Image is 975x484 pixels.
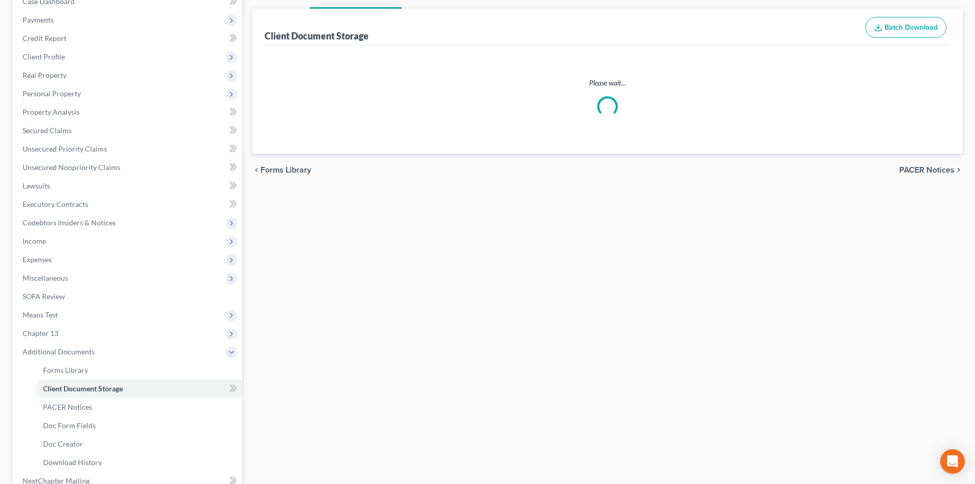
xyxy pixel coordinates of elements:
[14,140,242,158] a: Unsecured Priority Claims
[35,435,242,453] a: Doc Creator
[43,439,83,448] span: Doc Creator
[955,166,963,174] i: chevron_right
[23,163,120,172] span: Unsecured Nonpriority Claims
[23,255,52,264] span: Expenses
[899,166,963,174] button: PACER Notices chevron_right
[14,29,242,48] a: Credit Report
[23,329,58,338] span: Chapter 13
[265,30,369,42] div: Client Document Storage
[35,453,242,472] a: Download History
[899,166,955,174] span: PACER Notices
[43,384,123,393] span: Client Document Storage
[884,23,938,32] span: Batch Download
[23,126,72,135] span: Secured Claims
[35,361,242,380] a: Forms Library
[35,416,242,435] a: Doc Form Fields
[23,310,58,319] span: Means Test
[43,403,92,411] span: PACER Notices
[23,237,46,245] span: Income
[43,366,88,374] span: Forms Library
[23,71,67,79] span: Real Property
[14,158,242,177] a: Unsecured Nonpriority Claims
[865,17,946,38] button: Batch Download
[14,103,242,121] a: Property Analysis
[23,292,65,301] span: SOFA Review
[14,177,242,195] a: Lawsuits
[43,458,102,467] span: Download History
[14,121,242,140] a: Secured Claims
[14,287,242,306] a: SOFA Review
[23,273,68,282] span: Miscellaneous
[940,449,965,474] div: Open Intercom Messenger
[35,380,242,398] a: Client Document Storage
[14,195,242,214] a: Executory Contracts
[23,144,107,153] span: Unsecured Priority Claims
[23,347,95,356] span: Additional Documents
[35,398,242,416] a: PACER Notices
[261,166,311,174] span: Forms Library
[23,181,50,190] span: Lawsuits
[23,89,81,98] span: Personal Property
[23,200,88,208] span: Executory Contracts
[23,15,54,24] span: Payments
[43,421,96,430] span: Doc Form Fields
[267,78,948,88] p: Please wait...
[252,166,311,174] button: chevron_left Forms Library
[23,108,79,116] span: Property Analysis
[23,52,65,61] span: Client Profile
[23,218,116,227] span: Codebtors Insiders & Notices
[23,34,67,43] span: Credit Report
[252,166,261,174] i: chevron_left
